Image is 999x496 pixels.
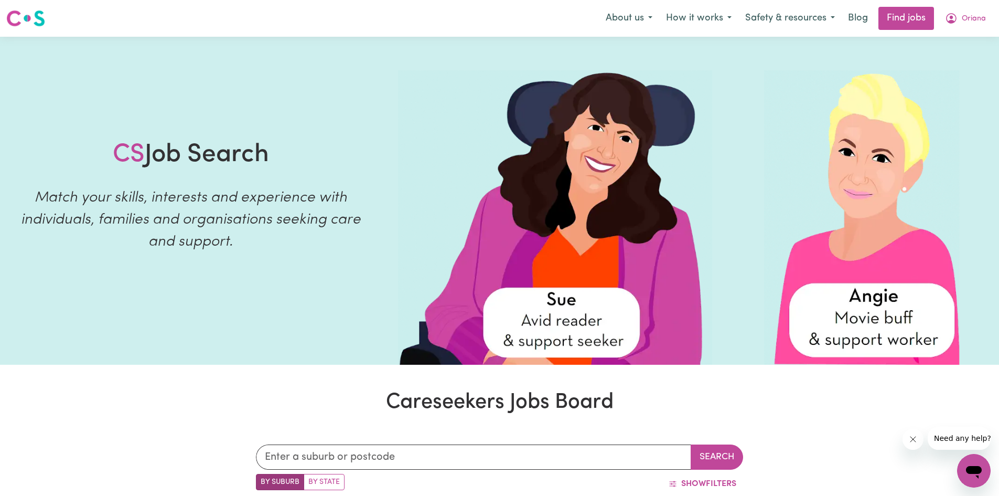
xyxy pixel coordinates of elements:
[6,7,63,16] span: Need any help?
[256,445,691,470] input: Enter a suburb or postcode
[256,474,304,490] label: Search by suburb/post code
[304,474,345,490] label: Search by state
[6,9,45,28] img: Careseekers logo
[113,142,145,167] span: CS
[13,187,369,253] p: Match your skills, interests and experience with individuals, families and organisations seeking ...
[662,474,743,494] button: ShowFilters
[962,13,986,25] span: Oriana
[957,454,991,488] iframe: Button to launch messaging window
[599,7,659,29] button: About us
[6,6,45,30] a: Careseekers logo
[878,7,934,30] a: Find jobs
[691,445,743,470] button: Search
[938,7,993,29] button: My Account
[928,427,991,450] iframe: Message from company
[659,7,738,29] button: How it works
[113,140,269,171] h1: Job Search
[738,7,842,29] button: Safety & resources
[903,429,923,450] iframe: Close message
[681,480,706,488] span: Show
[842,7,874,30] a: Blog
